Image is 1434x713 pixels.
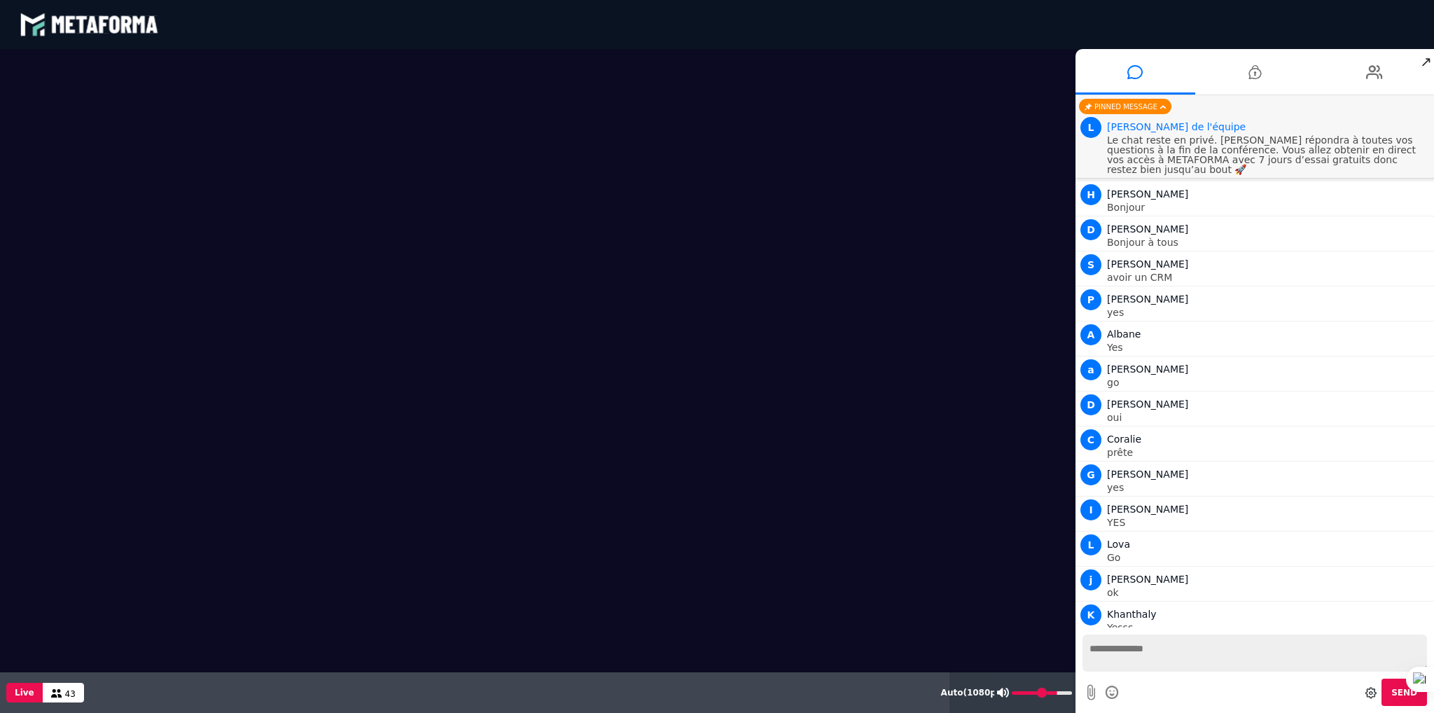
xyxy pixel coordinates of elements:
[1107,258,1188,270] span: [PERSON_NAME]
[1418,49,1434,74] span: ↗
[1107,609,1157,620] span: Khanthaly
[941,688,1001,698] span: Auto ( 1080 p)
[1107,504,1188,515] span: [PERSON_NAME]
[1080,117,1101,138] span: L
[1080,569,1101,590] span: j
[1080,359,1101,380] span: a
[1107,448,1430,457] p: prête
[1107,342,1430,352] p: Yes
[1107,574,1188,585] span: [PERSON_NAME]
[1107,237,1430,247] p: Bonjour à tous
[1107,328,1141,340] span: Albane
[1080,429,1101,450] span: C
[1079,99,1171,114] div: Pinned message
[938,672,1003,713] button: Auto(1080p)
[1080,289,1101,310] span: P
[1080,604,1101,625] span: K
[1080,184,1101,205] span: H
[1107,121,1246,132] span: Animator
[1107,272,1430,282] p: avoir un CRM
[65,689,76,699] span: 43
[1107,623,1430,632] p: Yesss
[1107,202,1430,212] p: Bonjour
[1391,688,1417,698] span: Send
[1080,324,1101,345] span: A
[1107,588,1430,597] p: ok
[1381,679,1427,706] button: Send
[1080,464,1101,485] span: G
[1107,188,1188,200] span: [PERSON_NAME]
[1107,553,1430,562] p: Go
[1080,394,1101,415] span: D
[1107,434,1141,445] span: Coralie
[1107,399,1188,410] span: [PERSON_NAME]
[1107,307,1430,317] p: yes
[1107,135,1430,174] p: Le chat reste en privé. [PERSON_NAME] répondra à toutes vos questions à la fin de la conférence. ...
[1080,499,1101,520] span: I
[6,683,43,702] button: Live
[1107,378,1430,387] p: go
[1080,254,1101,275] span: S
[1107,364,1188,375] span: [PERSON_NAME]
[1107,413,1430,422] p: oui
[1080,219,1101,240] span: D
[1080,534,1101,555] span: L
[1107,518,1430,527] p: YES
[1107,223,1188,235] span: [PERSON_NAME]
[1107,539,1130,550] span: Lova
[1107,483,1430,492] p: yes
[1107,293,1188,305] span: [PERSON_NAME]
[1107,469,1188,480] span: [PERSON_NAME]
